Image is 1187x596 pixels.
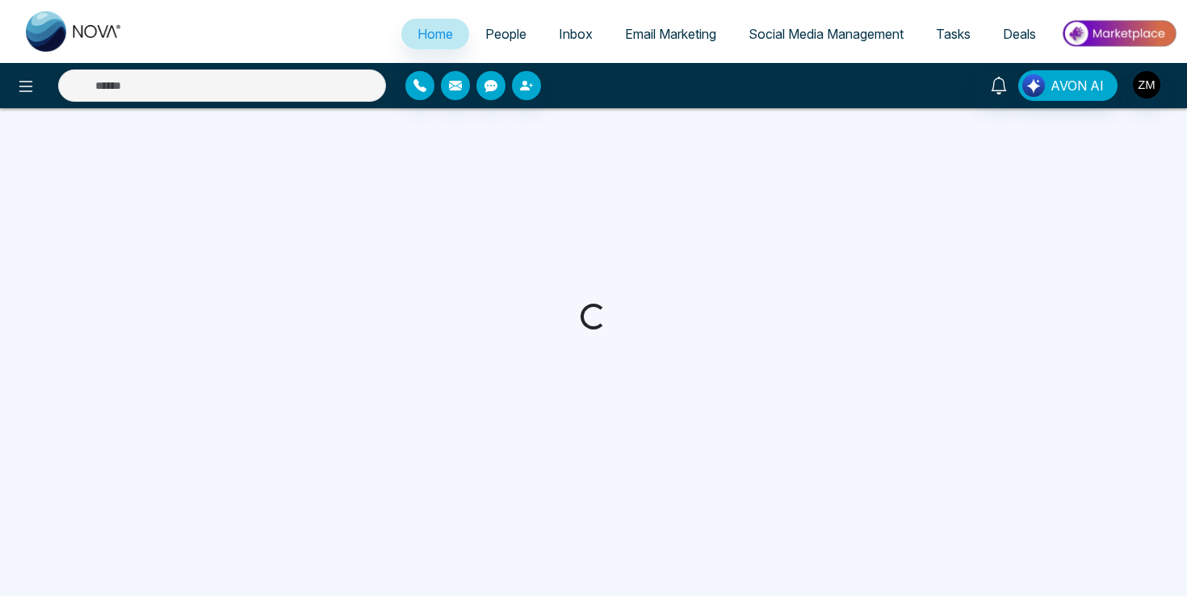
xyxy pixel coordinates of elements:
a: People [469,19,543,49]
span: People [485,26,526,42]
img: Lead Flow [1022,74,1045,97]
span: Tasks [936,26,971,42]
a: Social Media Management [732,19,920,49]
img: User Avatar [1133,71,1160,99]
span: AVON AI [1051,76,1104,95]
span: Social Media Management [749,26,904,42]
span: Email Marketing [625,26,716,42]
span: Inbox [559,26,593,42]
img: Nova CRM Logo [26,11,123,52]
img: Market-place.gif [1060,15,1177,52]
a: Inbox [543,19,609,49]
span: Home [417,26,453,42]
a: Deals [987,19,1052,49]
span: Deals [1003,26,1036,42]
a: Home [401,19,469,49]
a: Email Marketing [609,19,732,49]
button: AVON AI [1018,70,1118,101]
a: Tasks [920,19,987,49]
